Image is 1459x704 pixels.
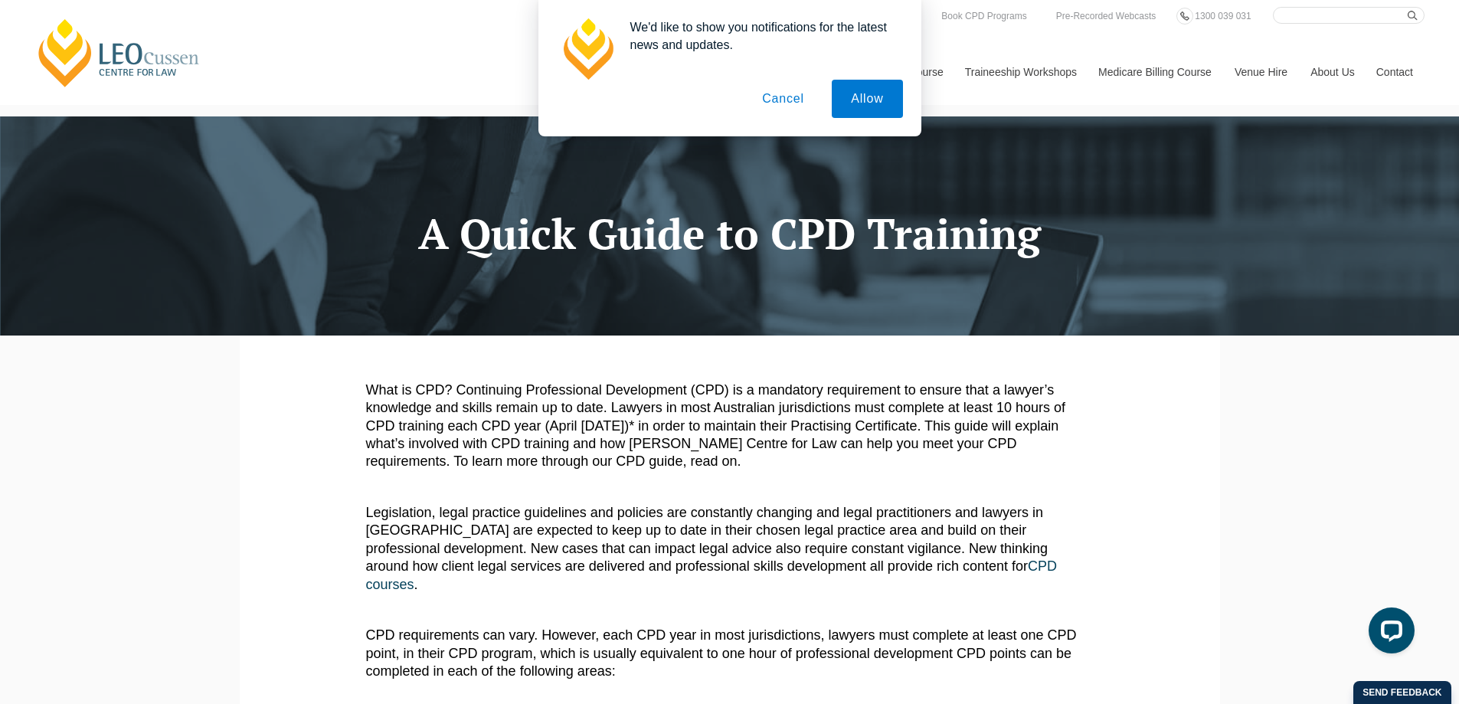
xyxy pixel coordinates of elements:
[743,80,823,118] button: Cancel
[366,505,1057,592] span: Legislation, legal practice guidelines and policies are constantly changing and legal practitione...
[832,80,902,118] button: Allow
[618,18,903,54] div: We'd like to show you notifications for the latest news and updates.
[557,18,618,80] img: notification icon
[1356,601,1421,666] iframe: LiveChat chat widget
[366,558,1057,591] a: CPD courses
[366,382,1065,470] span: What is CPD? Continuing Professional Development (CPD) is a mandatory requirement to ensure that ...
[366,627,1077,679] span: CPD requirements can vary. However, each CPD year in most jurisdictions, lawyers must complete at...
[251,211,1209,257] h1: A Quick Guide to CPD Training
